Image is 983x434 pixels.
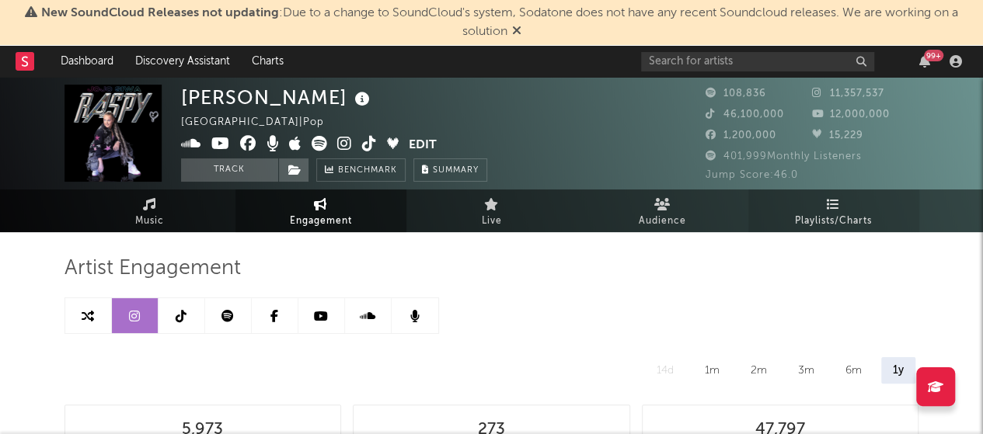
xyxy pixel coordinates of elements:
a: Playlists/Charts [748,189,919,232]
div: [PERSON_NAME] [181,85,374,110]
div: [GEOGRAPHIC_DATA] | Pop [181,113,342,132]
span: Dismiss [512,26,521,38]
span: Benchmark [338,161,397,180]
a: Music [64,189,235,232]
a: Audience [577,189,748,232]
div: 1m [693,357,731,384]
div: 99 + [924,50,943,61]
span: 108,836 [706,89,766,99]
span: 12,000,000 [812,109,890,120]
a: Dashboard [50,46,124,77]
div: 3m [786,357,826,384]
button: Track [181,158,278,182]
a: Engagement [235,189,406,232]
span: Jump Score: 46.0 [706,170,798,180]
span: : Due to a change to SoundCloud's system, Sodatone does not have any recent Soundcloud releases. ... [41,7,958,38]
span: Artist Engagement [64,259,241,278]
a: Live [406,189,577,232]
span: Summary [433,166,479,175]
span: 401,999 Monthly Listeners [706,151,862,161]
span: 11,357,537 [812,89,884,99]
span: Playlists/Charts [795,212,872,231]
span: Music [135,212,164,231]
a: Discovery Assistant [124,46,241,77]
span: New SoundCloud Releases not updating [41,7,279,19]
a: Charts [241,46,295,77]
button: Edit [409,136,437,155]
a: Benchmark [316,158,406,182]
span: 15,229 [812,130,863,141]
div: 1y [881,357,915,384]
div: 14d [645,357,685,384]
button: 99+ [919,55,930,68]
span: 46,100,000 [706,109,784,120]
div: 2m [739,357,779,384]
span: 1,200,000 [706,130,776,141]
input: Search for artists [641,52,874,71]
span: Live [482,212,502,231]
span: Engagement [290,212,352,231]
span: Audience [639,212,686,231]
div: 6m [834,357,873,384]
button: Summary [413,158,487,182]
